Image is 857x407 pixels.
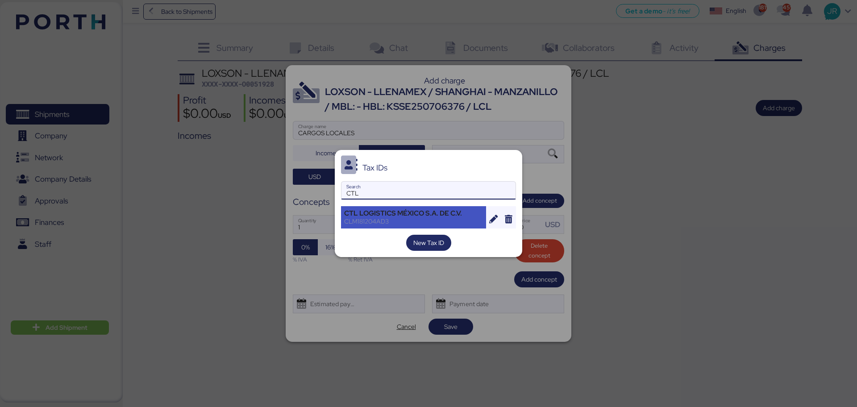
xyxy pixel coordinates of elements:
[344,217,483,225] div: CLM181204AD3
[341,182,516,199] input: Search
[362,164,387,172] div: Tax IDs
[406,235,451,251] button: New Tax ID
[413,237,444,248] span: New Tax ID
[344,209,483,217] div: CTL LOGISTICS MÉXICO S.A. DE C.V.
